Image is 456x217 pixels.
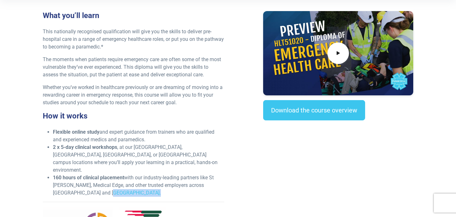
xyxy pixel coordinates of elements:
h3: How it works [43,112,224,121]
li: and expert guidance from trainers who are qualified and experienced medics and paramedics. [53,128,224,144]
li: , at our [GEOGRAPHIC_DATA], [GEOGRAPHIC_DATA], [GEOGRAPHIC_DATA], or [GEOGRAPHIC_DATA] campus loc... [53,144,224,174]
p: Whether you’ve worked in healthcare previously or are dreaming of moving into a rewarding career ... [43,84,224,106]
a: Download the course overview [263,100,365,120]
p: The moments when patients require emergency care are often some of the most vulnerable they’ve ev... [43,56,224,79]
strong: 160 hours of clinical placement [53,175,124,181]
h3: What you’ll learn [43,11,224,20]
p: This nationally recognised qualification will give you the skills to deliver pre-hospital care in... [43,28,224,51]
strong: 2 x 5-day clinical workshops [53,144,117,150]
li: with our industry-leading partners like St [PERSON_NAME], Medical Edge, and other trusted employe... [53,174,224,197]
strong: Flexible online study [53,129,99,135]
iframe: EmbedSocial Universal Widget [263,133,413,165]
